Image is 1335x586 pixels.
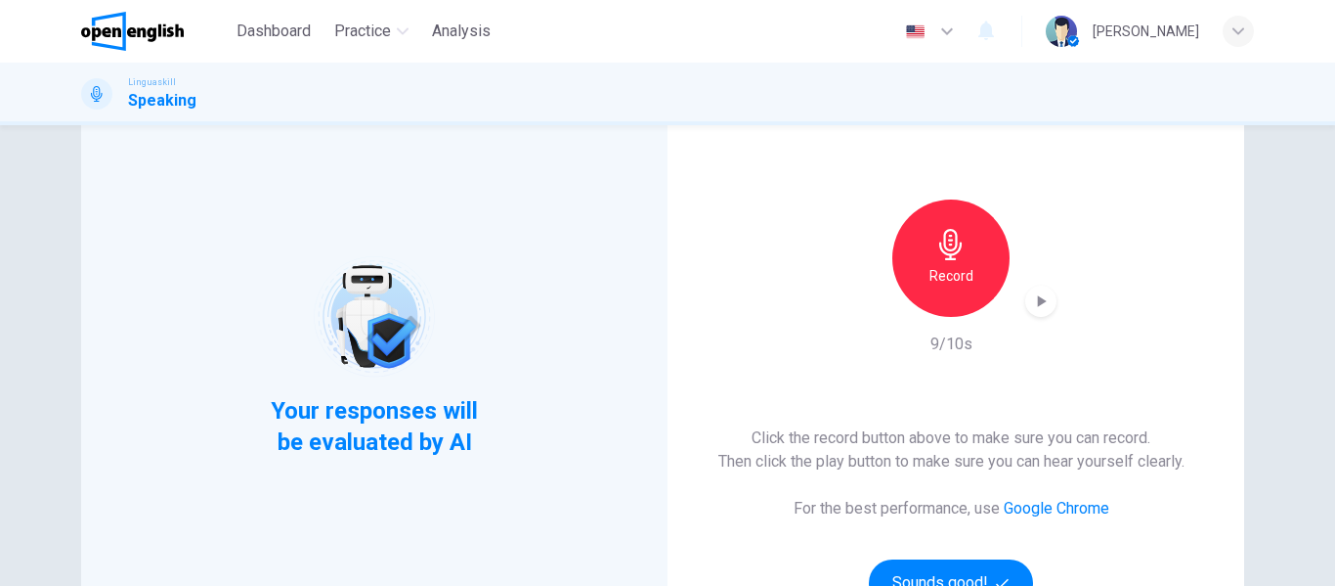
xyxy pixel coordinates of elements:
span: Linguaskill [128,75,176,89]
img: Profile picture [1046,16,1077,47]
img: OpenEnglish logo [81,12,184,51]
a: Google Chrome [1004,499,1109,518]
h6: Record [929,264,973,288]
h6: 9/10s [930,333,972,356]
button: Practice [326,14,416,49]
a: OpenEnglish logo [81,12,229,51]
span: Analysis [432,20,491,43]
h6: Click the record button above to make sure you can record. Then click the play button to make sur... [718,427,1184,473]
span: Practice [334,20,391,43]
div: [PERSON_NAME] [1093,20,1199,43]
button: Analysis [424,14,498,49]
span: Your responses will be evaluated by AI [256,395,494,458]
button: Dashboard [229,14,319,49]
button: Record [892,200,1010,317]
img: robot icon [312,254,436,379]
h1: Speaking [128,89,196,113]
img: en [903,24,927,39]
h6: For the best performance, use [794,497,1109,520]
span: Dashboard [237,20,311,43]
